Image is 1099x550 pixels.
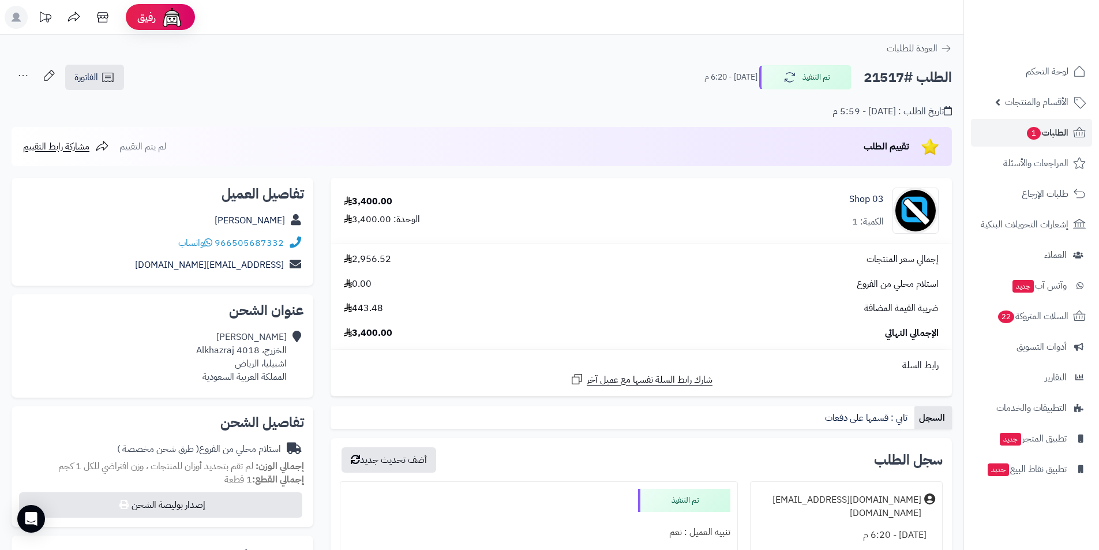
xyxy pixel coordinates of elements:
[19,492,302,518] button: إصدار بوليصة الشحن
[864,302,939,315] span: ضريبة القيمة المضافة
[117,443,281,456] div: استلام محلي من الفروع
[971,211,1092,238] a: إشعارات التحويلات البنكية
[820,406,914,429] a: تابي : قسمها على دفعات
[759,65,852,89] button: تم التنفيذ
[852,215,884,229] div: الكمية: 1
[65,65,124,90] a: الفاتورة
[344,195,392,208] div: 3,400.00
[23,140,109,154] a: مشاركة رابط التقييم
[971,302,1092,330] a: السلات المتروكة22
[887,42,937,55] span: العودة للطلبات
[74,70,98,84] span: الفاتورة
[971,149,1092,177] a: المراجعات والأسئلة
[347,521,730,544] div: تنبيه العميل : نعم
[344,213,420,226] div: الوحدة: 3,400.00
[31,6,59,32] a: تحديثات المنصة
[160,6,183,29] img: ai-face.png
[1005,94,1068,110] span: الأقسام والمنتجات
[996,400,1067,416] span: التطبيقات والخدمات
[987,461,1067,477] span: تطبيق نقاط البيع
[981,216,1068,233] span: إشعارات التحويلات البنكية
[971,272,1092,300] a: وآتس آبجديد
[1022,186,1068,202] span: طلبات الإرجاع
[1027,127,1041,140] span: 1
[224,473,304,487] small: 1 قطعة
[119,140,166,154] span: لم يتم التقييم
[21,187,304,201] h2: تفاصيل العميل
[215,214,285,227] a: [PERSON_NAME]
[757,524,935,547] div: [DATE] - 6:20 م
[999,431,1067,447] span: تطبيق المتجر
[997,308,1068,324] span: السلات المتروكة
[971,241,1092,269] a: العملاء
[215,236,284,250] a: 966505687332
[864,66,952,89] h2: الطلب #21517
[335,359,947,372] div: رابط السلة
[252,473,304,487] strong: إجمالي القطع:
[887,42,952,55] a: العودة للطلبات
[885,327,939,340] span: الإجمالي النهائي
[1012,280,1034,293] span: جديد
[914,406,952,429] a: السجل
[971,394,1092,422] a: التطبيقات والخدمات
[1017,339,1067,355] span: أدوات التسويق
[1011,278,1067,294] span: وآتس آب
[1003,155,1068,171] span: المراجعات والأسئلة
[23,140,89,154] span: مشاركة رابط التقييم
[344,302,383,315] span: 443.48
[344,327,392,340] span: 3,400.00
[570,372,712,387] a: شارك رابط السلة نفسها مع عميل آخر
[864,140,909,154] span: تقييم الطلب
[638,489,730,512] div: تم التنفيذ
[893,188,938,234] img: no_image-90x90.png
[971,333,1092,361] a: أدوات التسويق
[17,505,45,533] div: Open Intercom Messenger
[135,258,284,272] a: [EMAIL_ADDRESS][DOMAIN_NAME]
[1000,433,1021,446] span: جديد
[256,459,304,473] strong: إجمالي الوزن:
[342,447,436,473] button: أضف تحديث جديد
[1026,125,1068,141] span: الطلبات
[117,442,199,456] span: ( طرق شحن مخصصة )
[704,72,757,83] small: [DATE] - 6:20 م
[971,455,1092,483] a: تطبيق نقاط البيعجديد
[849,193,884,206] a: 03 Shop
[21,304,304,317] h2: عنوان الشحن
[971,119,1092,147] a: الطلبات1
[344,253,391,266] span: 2,956.52
[344,278,372,291] span: 0.00
[971,425,1092,452] a: تطبيق المتجرجديد
[971,58,1092,85] a: لوحة التحكم
[21,416,304,429] h2: تفاصيل الشحن
[178,236,212,250] a: واتساب
[971,364,1092,391] a: التقارير
[137,10,156,24] span: رفيق
[58,459,253,473] span: لم تقم بتحديد أوزان للمنتجات ، وزن افتراضي للكل 1 كجم
[587,373,712,387] span: شارك رابط السلة نفسها مع عميل آخر
[1026,63,1068,80] span: لوحة التحكم
[1044,247,1067,263] span: العملاء
[988,463,1009,476] span: جديد
[832,105,952,118] div: تاريخ الطلب : [DATE] - 5:59 م
[757,493,921,520] div: [DOMAIN_NAME][EMAIL_ADDRESS][DOMAIN_NAME]
[857,278,939,291] span: استلام محلي من الفروع
[1045,369,1067,386] span: التقارير
[874,453,943,467] h3: سجل الطلب
[971,180,1092,208] a: طلبات الإرجاع
[196,331,287,383] div: [PERSON_NAME] الخزرج، 4018 Alkhazraj اشبيليا، الرياض المملكة العربية السعودية
[867,253,939,266] span: إجمالي سعر المنتجات
[998,310,1014,323] span: 22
